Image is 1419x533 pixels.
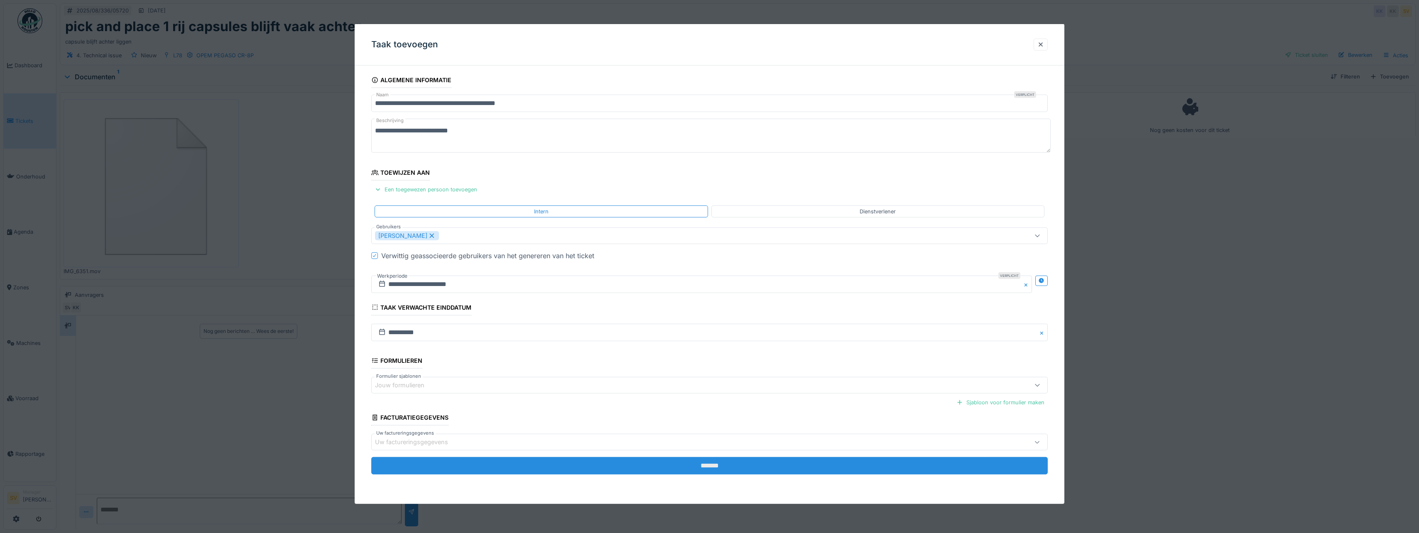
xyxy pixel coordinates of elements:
div: Verwittig geassocieerde gebruikers van het genereren van het ticket [381,251,594,261]
h3: Taak toevoegen [371,39,438,50]
div: Formulieren [371,355,422,369]
div: Sjabloon voor formulier maken [953,397,1048,408]
label: Beschrijving [375,115,405,126]
div: Intern [534,207,549,215]
button: Close [1039,324,1048,341]
label: Formulier sjablonen [375,373,423,380]
div: Een toegewezen persoon toevoegen [371,184,480,195]
div: Verplicht [1014,91,1036,98]
div: Taak verwachte einddatum [371,301,471,315]
label: Uw factureringsgegevens [375,430,436,437]
div: Facturatiegegevens [371,411,448,425]
div: Toewijzen aan [371,166,430,181]
label: Naam [375,91,390,98]
label: Gebruikers [375,223,402,230]
div: Jouw formulieren [375,381,436,390]
div: Dienstverlener [860,207,896,215]
button: Close [1023,276,1032,293]
div: Algemene informatie [371,74,451,88]
label: Werkperiode [376,271,408,281]
div: [PERSON_NAME] [375,231,439,240]
div: Verplicht [998,272,1020,279]
div: Uw factureringsgegevens [375,438,460,447]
